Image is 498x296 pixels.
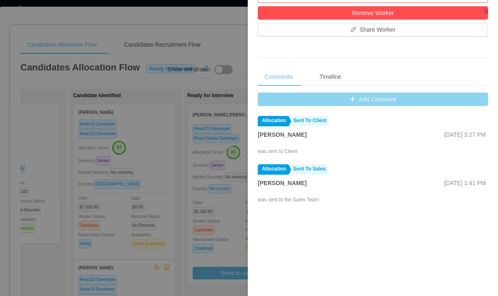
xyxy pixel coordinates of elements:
strong: [PERSON_NAME] [258,180,307,186]
a: Sent To Sales [289,164,328,175]
button: icon: plusAdd Comment [258,93,488,106]
div: Comments [258,68,299,86]
div: was sent to the Sales Team [258,196,319,203]
a: Sent To Client [289,116,329,126]
strong: [PERSON_NAME] [258,131,307,138]
a: Allocation [258,116,288,126]
button: icon: linkShare Worker [258,23,488,36]
button: Remove Worker [258,6,488,20]
span: [DATE] 1:41 PM [444,180,486,186]
div: Timeline [313,68,348,86]
i: icon: close [483,8,490,15]
a: Allocation [258,164,288,175]
span: [DATE] 3:27 PM [444,131,486,138]
div: was sent to Client [258,148,297,155]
